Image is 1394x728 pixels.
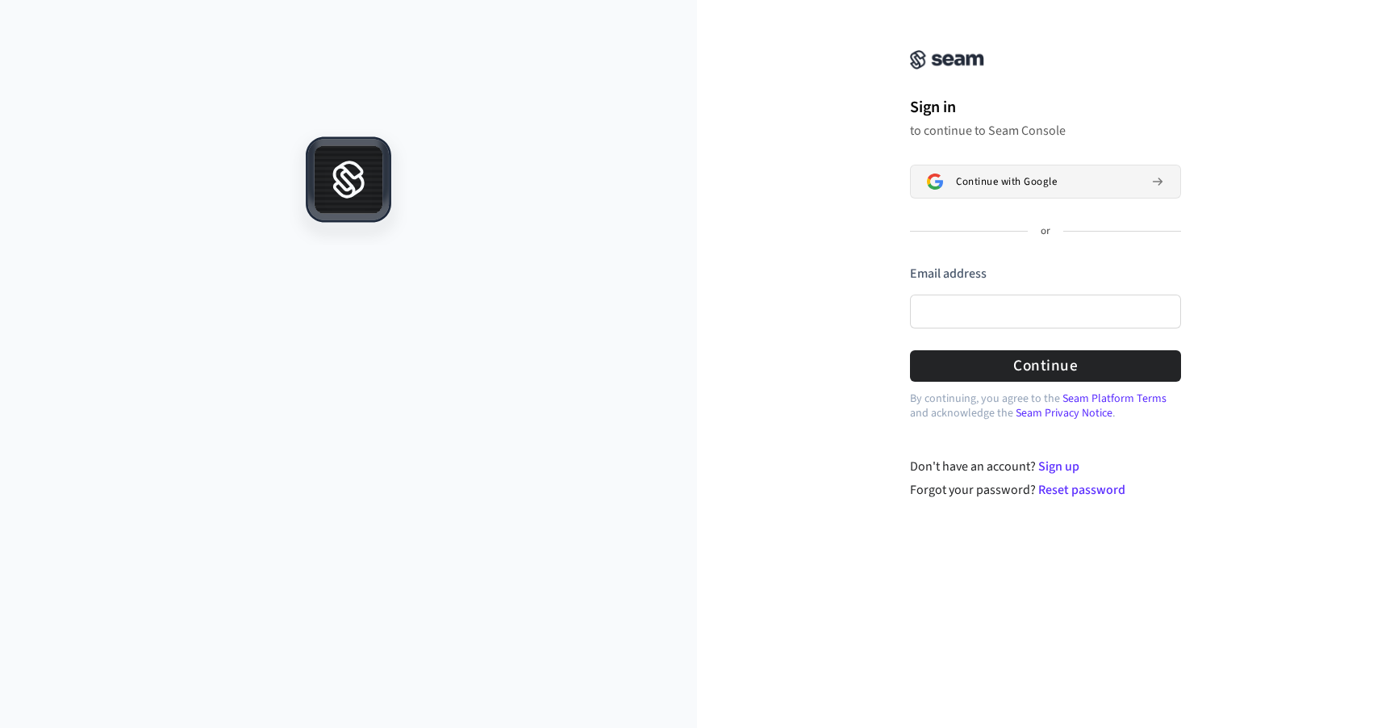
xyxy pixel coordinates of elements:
p: By continuing, you agree to the and acknowledge the . [910,391,1181,420]
img: Seam Console [910,50,984,69]
div: Don't have an account? [910,457,1182,476]
a: Seam Platform Terms [1062,391,1167,407]
span: Continue with Google [956,175,1057,188]
a: Seam Privacy Notice [1016,405,1112,421]
button: Sign in with GoogleContinue with Google [910,165,1181,199]
p: or [1041,224,1050,239]
p: to continue to Seam Console [910,123,1181,139]
h1: Sign in [910,95,1181,119]
label: Email address [910,265,987,282]
button: Continue [910,350,1181,382]
img: Sign in with Google [927,174,943,190]
div: Forgot your password? [910,480,1182,500]
a: Reset password [1038,481,1125,499]
a: Sign up [1038,458,1079,475]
